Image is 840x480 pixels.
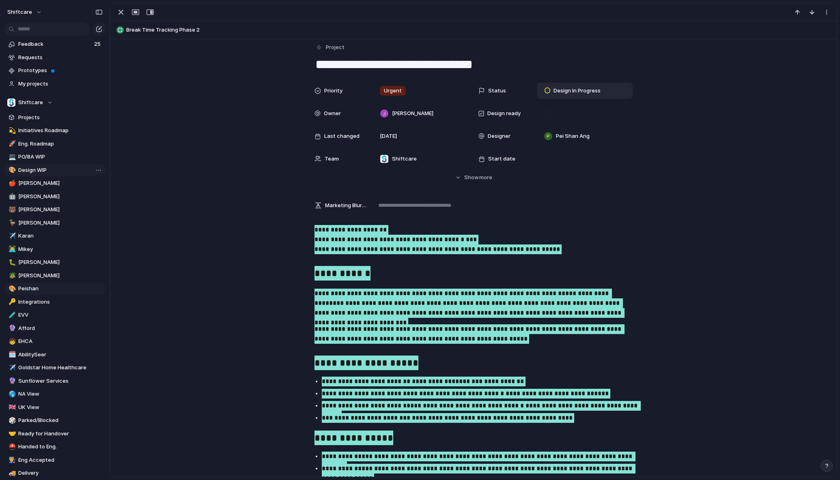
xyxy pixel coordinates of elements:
div: 🤝 [9,429,14,438]
div: 🎨 [9,165,14,175]
span: Projects [18,114,103,122]
a: 🇬🇧UK View [4,401,106,414]
a: 🦆[PERSON_NAME] [4,217,106,229]
button: Project [314,42,347,54]
span: Integrations [18,298,103,306]
button: 🎲 [7,416,15,424]
div: 🔮 [9,376,14,386]
div: 🌎NA View [4,388,106,400]
span: Requests [18,54,103,62]
a: 🧪EVV [4,309,106,321]
a: Projects [4,111,106,124]
span: Shiftcare [18,99,43,107]
a: ⛑️Handed to Eng. [4,441,106,453]
span: [DATE] [380,132,397,140]
div: 🚚Delivery [4,467,106,479]
a: 🎲Parked/Blocked [4,414,106,426]
div: 🚀Eng. Roadmap [4,138,106,150]
span: Designer [488,132,510,140]
button: ✈️ [7,232,15,240]
button: 🇬🇧 [7,403,15,411]
a: 🍎[PERSON_NAME] [4,177,106,189]
span: Prototypes [18,66,103,75]
span: [PERSON_NAME] [392,109,433,118]
div: 🦆 [9,218,14,227]
button: 🚚 [7,469,15,477]
button: 🔮 [7,377,15,385]
button: 🐛 [7,258,15,266]
div: ⛑️ [9,442,14,452]
span: Show [464,174,479,182]
button: ✈️ [7,364,15,372]
span: [PERSON_NAME] [18,272,103,280]
div: 🚀 [9,139,14,148]
span: Status [488,87,506,95]
span: shiftcare [7,8,32,16]
div: 🎲 [9,416,14,425]
a: Prototypes [4,64,106,77]
span: 25 [94,40,102,48]
button: 🧪 [7,311,15,319]
a: 🪴[PERSON_NAME] [4,270,106,282]
button: 🧒 [7,337,15,345]
div: 🎨Design WIP [4,164,106,176]
a: 👨‍🏭Eng Accepted [4,454,106,466]
div: 🇬🇧 [9,403,14,412]
span: Sunflower Services [18,377,103,385]
button: 🎨 [7,166,15,174]
span: Urgent [384,87,402,95]
div: 🍎 [9,179,14,188]
div: 👨‍💻 [9,244,14,254]
span: Start date [488,155,515,163]
span: Handed to Eng. [18,443,103,451]
div: 🪴 [9,271,14,280]
span: Afford [18,324,103,332]
span: Initiatives Roadmap [18,126,103,135]
a: 🔮Afford [4,322,106,334]
a: 🗓️AbilitySeer [4,349,106,361]
div: 🧒 [9,337,14,346]
div: 🔑 [9,297,14,306]
a: 🔑Integrations [4,296,106,308]
button: Shiftcare [4,96,106,109]
div: ✈️ [9,231,14,241]
button: 🔮 [7,324,15,332]
span: Marketing Blurb (15-20 Words) [325,201,366,210]
span: My projects [18,80,103,88]
span: [PERSON_NAME] [18,193,103,201]
span: EVV [18,311,103,319]
span: PO/BA WIP [18,153,103,161]
button: 👨‍🏭 [7,456,15,464]
span: Design WIP [18,166,103,174]
span: Parked/Blocked [18,416,103,424]
div: 🐻[PERSON_NAME] [4,204,106,216]
button: 🪴 [7,272,15,280]
span: Team [325,155,339,163]
a: 🐛[PERSON_NAME] [4,256,106,268]
span: Design ready [487,109,521,118]
a: 🎨Peishan [4,283,106,295]
span: EHCA [18,337,103,345]
div: 🧒EHCA [4,335,106,347]
a: 💻PO/BA WIP [4,151,106,163]
button: ⛑️ [7,443,15,451]
div: 🌎 [9,390,14,399]
span: Feedback [18,40,92,48]
button: 🤖 [7,193,15,201]
a: 👨‍💻Mikey [4,243,106,255]
a: 🔮Sunflower Services [4,375,106,387]
span: [PERSON_NAME] [18,206,103,214]
span: Mikey [18,245,103,253]
a: 💫Initiatives Roadmap [4,124,106,137]
div: 🔮 [9,324,14,333]
span: Peishan [18,285,103,293]
div: 🗓️ [9,350,14,359]
span: Break Time Tracking Phase 2 [126,26,833,34]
